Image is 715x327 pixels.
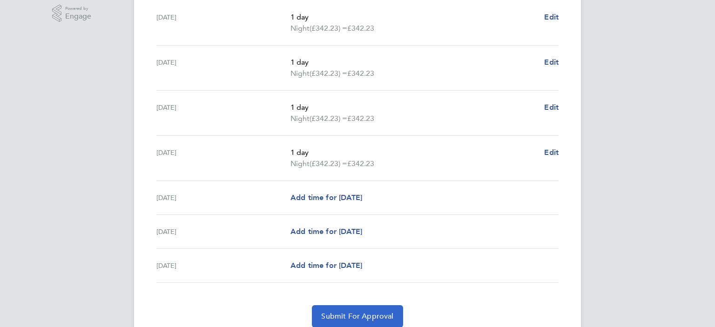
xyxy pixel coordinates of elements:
[347,159,374,168] span: £342.23
[65,5,91,13] span: Powered by
[156,57,290,79] div: [DATE]
[156,192,290,203] div: [DATE]
[310,24,347,33] span: (£342.23) =
[156,102,290,124] div: [DATE]
[321,312,393,321] span: Submit For Approval
[290,68,310,79] span: Night
[290,226,362,237] a: Add time for [DATE]
[156,260,290,271] div: [DATE]
[290,147,537,158] p: 1 day
[544,103,559,112] span: Edit
[52,5,92,22] a: Powered byEngage
[65,13,91,20] span: Engage
[347,69,374,78] span: £342.23
[544,102,559,113] a: Edit
[290,261,362,270] span: Add time for [DATE]
[310,114,347,123] span: (£342.23) =
[310,69,347,78] span: (£342.23) =
[156,226,290,237] div: [DATE]
[544,12,559,23] a: Edit
[290,260,362,271] a: Add time for [DATE]
[290,158,310,169] span: Night
[544,13,559,21] span: Edit
[290,193,362,202] span: Add time for [DATE]
[347,24,374,33] span: £342.23
[290,113,310,124] span: Night
[544,147,559,158] a: Edit
[544,58,559,67] span: Edit
[156,147,290,169] div: [DATE]
[544,57,559,68] a: Edit
[347,114,374,123] span: £342.23
[290,192,362,203] a: Add time for [DATE]
[290,57,537,68] p: 1 day
[544,148,559,157] span: Edit
[310,159,347,168] span: (£342.23) =
[290,23,310,34] span: Night
[290,102,537,113] p: 1 day
[290,227,362,236] span: Add time for [DATE]
[156,12,290,34] div: [DATE]
[290,12,537,23] p: 1 day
